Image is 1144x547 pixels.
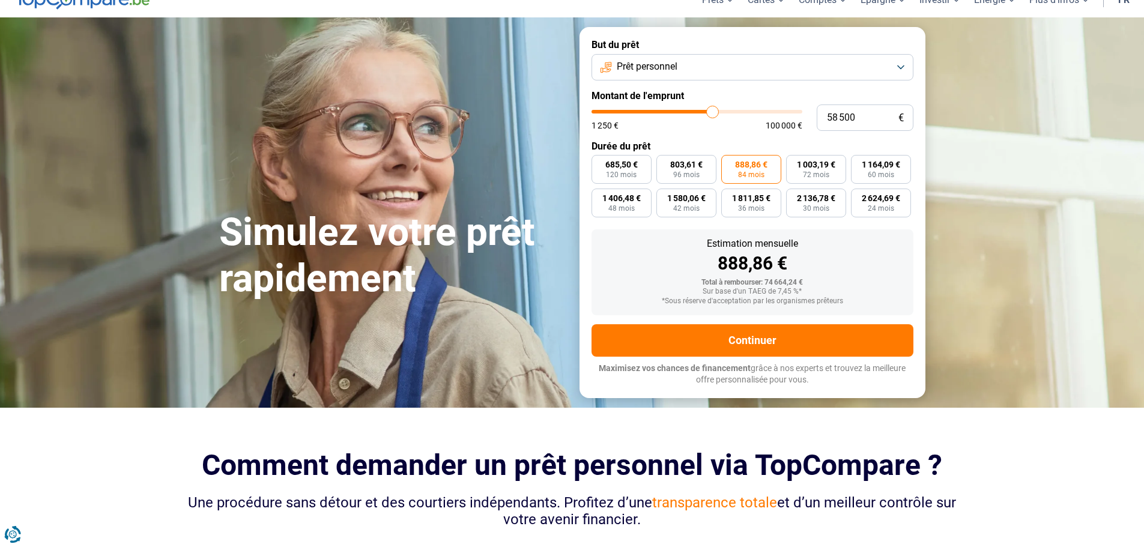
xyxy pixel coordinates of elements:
[602,194,641,202] span: 1 406,48 €
[738,171,764,178] span: 84 mois
[606,171,637,178] span: 120 mois
[868,205,894,212] span: 24 mois
[803,205,829,212] span: 30 mois
[862,194,900,202] span: 2 624,69 €
[862,160,900,169] span: 1 164,09 €
[652,494,777,511] span: transparence totale
[601,255,904,273] div: 888,86 €
[608,205,635,212] span: 48 mois
[601,297,904,306] div: *Sous réserve d'acceptation par les organismes prêteurs
[803,171,829,178] span: 72 mois
[673,171,700,178] span: 96 mois
[673,205,700,212] span: 42 mois
[601,288,904,296] div: Sur base d'un TAEG de 7,45 %*
[797,194,835,202] span: 2 136,78 €
[183,449,961,482] h2: Comment demander un prêt personnel via TopCompare ?
[183,494,961,529] div: Une procédure sans détour et des courtiers indépendants. Profitez d’une et d’un meilleur contrôle...
[599,363,751,373] span: Maximisez vos chances de financement
[592,39,913,50] label: But du prêt
[797,160,835,169] span: 1 003,19 €
[592,141,913,152] label: Durée du prêt
[219,210,565,302] h1: Simulez votre prêt rapidement
[601,279,904,287] div: Total à rembourser: 74 664,24 €
[617,60,677,73] span: Prêt personnel
[868,171,894,178] span: 60 mois
[738,205,764,212] span: 36 mois
[670,160,703,169] span: 803,61 €
[732,194,770,202] span: 1 811,85 €
[766,121,802,130] span: 100 000 €
[592,90,913,101] label: Montant de l'emprunt
[592,54,913,80] button: Prêt personnel
[592,324,913,357] button: Continuer
[601,239,904,249] div: Estimation mensuelle
[667,194,706,202] span: 1 580,06 €
[605,160,638,169] span: 685,50 €
[592,121,619,130] span: 1 250 €
[898,113,904,123] span: €
[592,363,913,386] p: grâce à nos experts et trouvez la meilleure offre personnalisée pour vous.
[735,160,767,169] span: 888,86 €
